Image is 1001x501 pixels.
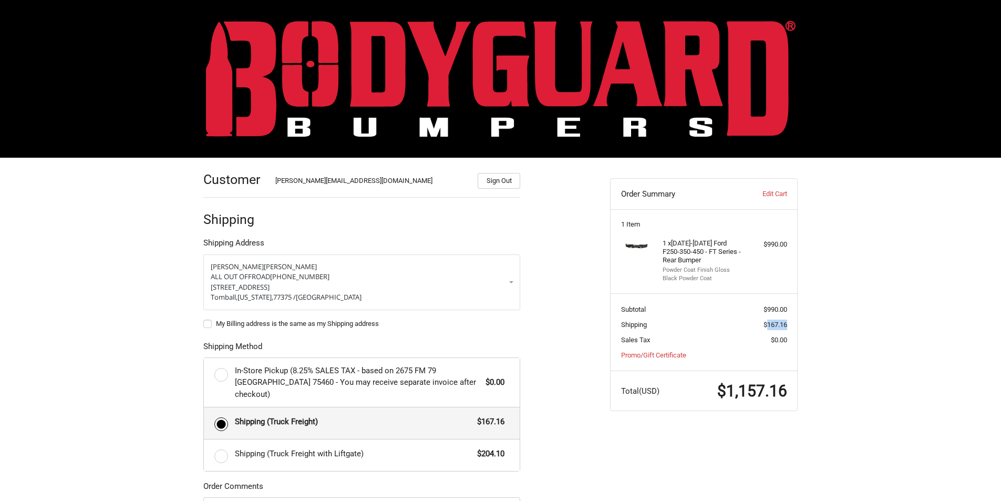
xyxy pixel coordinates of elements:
img: BODYGUARD BUMPERS [206,21,796,137]
span: Total (USD) [621,386,659,396]
span: $167.16 [472,416,504,428]
span: Sales Tax [621,336,650,344]
span: [PHONE_NUMBER] [270,272,329,281]
span: $0.00 [771,336,787,344]
a: Promo/Gift Certificate [621,351,686,359]
legend: Order Comments [203,480,263,497]
span: Shipping (Truck Freight with Liftgate) [235,448,472,460]
span: [PERSON_NAME] [264,262,317,271]
span: In-Store Pickup (8.25% SALES TAX - based on 2675 FM 79 [GEOGRAPHIC_DATA] 75460 - You may receive ... [235,365,481,401]
span: [GEOGRAPHIC_DATA] [296,292,362,302]
h2: Shipping [203,211,265,228]
span: Shipping [621,321,647,329]
h4: 1 x [DATE]-[DATE] Ford F250-350-450 - FT Series - Rear Bumper [663,239,743,265]
h2: Customer [203,171,265,188]
label: My Billing address is the same as my Shipping address [203,320,520,328]
span: ALL OUT OFFROAD [211,272,270,281]
legend: Shipping Method [203,341,262,357]
span: $1,157.16 [717,382,787,400]
span: Tomball, [211,292,238,302]
div: $990.00 [746,239,787,250]
h3: Order Summary [621,189,735,199]
button: Sign Out [478,173,520,189]
span: 77375 / [273,292,296,302]
span: $204.10 [472,448,504,460]
span: Subtotal [621,305,646,313]
a: Edit Cart [735,189,787,199]
iframe: Chat Widget [948,451,1001,501]
span: $167.16 [763,321,787,329]
legend: Shipping Address [203,237,264,254]
h3: 1 Item [621,220,787,229]
span: $0.00 [480,376,504,388]
span: [STREET_ADDRESS] [211,282,270,292]
li: Powder Coat Finish Gloss Black Powder Coat [663,266,743,283]
span: [US_STATE], [238,292,273,302]
span: [PERSON_NAME] [211,262,264,271]
span: Shipping (Truck Freight) [235,416,472,428]
div: [PERSON_NAME][EMAIL_ADDRESS][DOMAIN_NAME] [275,176,468,189]
a: Enter or select a different address [203,254,520,310]
span: $990.00 [763,305,787,313]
